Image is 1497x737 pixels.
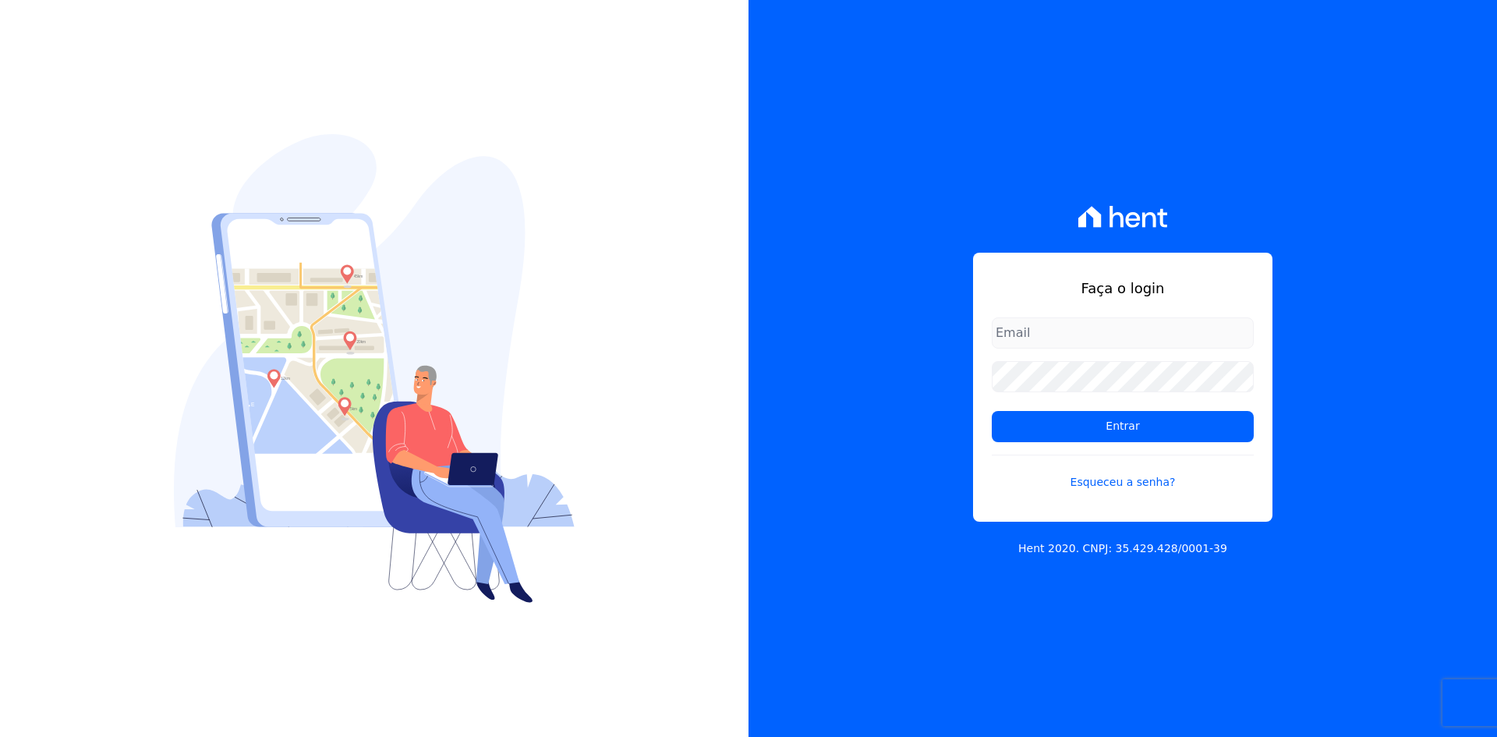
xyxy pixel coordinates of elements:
input: Email [992,317,1254,349]
img: Login [174,134,575,603]
h1: Faça o login [992,278,1254,299]
input: Entrar [992,411,1254,442]
p: Hent 2020. CNPJ: 35.429.428/0001-39 [1018,540,1227,557]
a: Esqueceu a senha? [992,455,1254,491]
